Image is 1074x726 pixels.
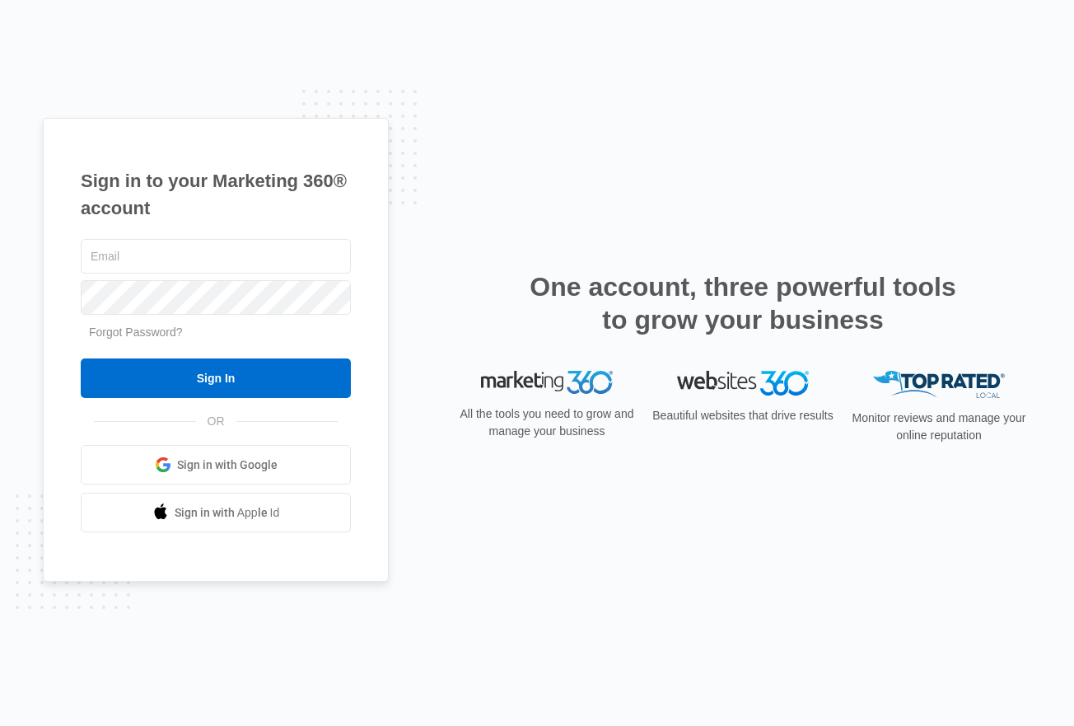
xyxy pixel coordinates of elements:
[177,457,278,474] span: Sign in with Google
[455,405,639,440] p: All the tools you need to grow and manage your business
[873,371,1005,398] img: Top Rated Local
[81,358,351,398] input: Sign In
[481,371,613,394] img: Marketing 360
[525,270,961,336] h2: One account, three powerful tools to grow your business
[175,504,280,522] span: Sign in with Apple Id
[81,493,351,532] a: Sign in with Apple Id
[677,371,809,395] img: Websites 360
[81,239,351,274] input: Email
[81,167,351,222] h1: Sign in to your Marketing 360® account
[81,445,351,485] a: Sign in with Google
[651,407,835,424] p: Beautiful websites that drive results
[847,410,1031,444] p: Monitor reviews and manage your online reputation
[196,413,236,430] span: OR
[89,326,183,339] a: Forgot Password?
